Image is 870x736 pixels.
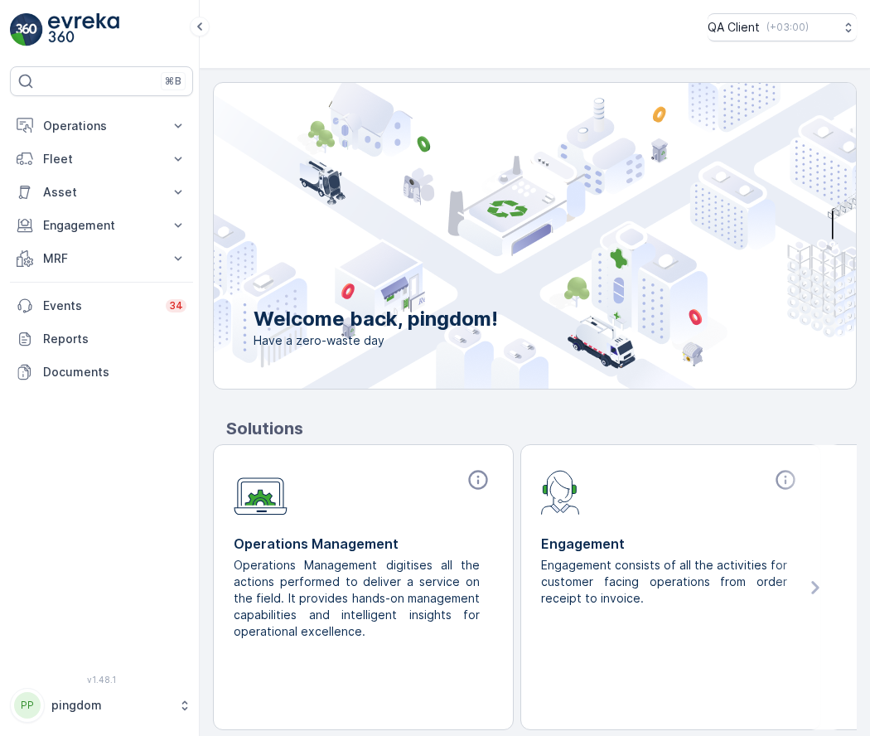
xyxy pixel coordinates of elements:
[43,298,156,314] p: Events
[10,675,193,685] span: v 1.48.1
[43,364,186,380] p: Documents
[139,83,856,389] img: city illustration
[541,468,580,515] img: module-icon
[234,557,480,640] p: Operations Management digitises all the actions performed to deliver a service on the field. It p...
[10,356,193,389] a: Documents
[708,19,760,36] p: QA Client
[766,21,809,34] p: ( +03:00 )
[10,289,193,322] a: Events34
[708,13,857,41] button: QA Client(+03:00)
[51,697,170,714] p: pingdom
[10,209,193,242] button: Engagement
[10,242,193,275] button: MRF
[541,557,787,607] p: Engagement consists of all the activities for customer facing operations from order receipt to in...
[10,13,43,46] img: logo
[43,331,186,347] p: Reports
[10,143,193,176] button: Fleet
[234,534,493,554] p: Operations Management
[10,109,193,143] button: Operations
[165,75,181,88] p: ⌘B
[43,250,160,267] p: MRF
[10,176,193,209] button: Asset
[14,692,41,719] div: PP
[43,118,160,134] p: Operations
[10,322,193,356] a: Reports
[43,184,160,201] p: Asset
[254,306,498,332] p: Welcome back, pingdom!
[254,332,498,349] span: Have a zero-waste day
[48,13,119,46] img: logo_light-DOdMpM7g.png
[10,688,193,723] button: PPpingdom
[169,299,183,312] p: 34
[226,416,857,441] p: Solutions
[234,468,288,516] img: module-icon
[541,534,800,554] p: Engagement
[43,151,160,167] p: Fleet
[43,217,160,234] p: Engagement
